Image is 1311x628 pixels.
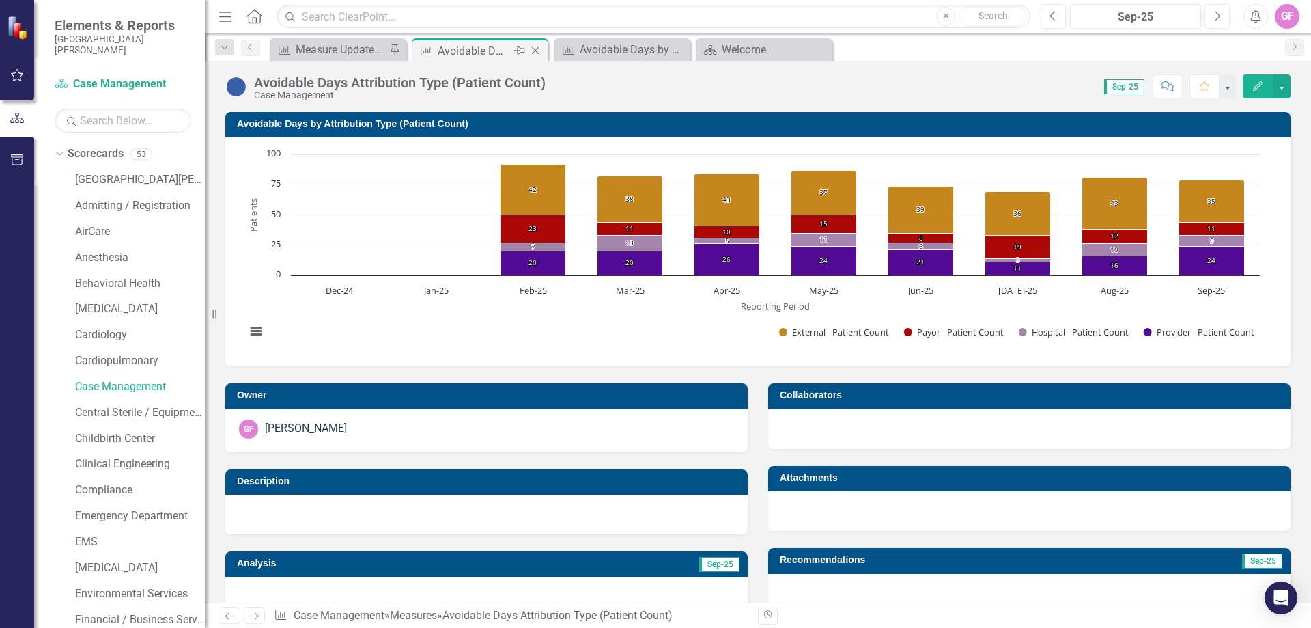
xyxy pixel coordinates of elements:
a: [MEDICAL_DATA] [75,301,205,317]
g: External - Patient Count, bar series 1 of 4 with 10 bars. [339,165,1245,236]
path: May-25, 11. Hospital - Patient Count. [791,234,857,247]
path: Jun-25, 21. Provider - Patient Count. [888,250,954,276]
path: Feb-25, 7. Hospital - Patient Count. [501,243,566,251]
text: 38 [625,194,634,204]
a: Scorecards [68,146,124,162]
text: 35 [1207,196,1215,206]
text: 7 [531,242,535,251]
text: Sep-25 [1198,284,1225,297]
path: Apr-25, 10. Payor - Patient Count. [694,226,760,238]
path: May-25, 24. Provider - Patient Count. [791,247,857,276]
div: Avoidable Days by Encounter Type [580,41,687,58]
path: May-25, 15. Payor - Patient Count. [791,215,857,234]
text: 5 [725,236,729,245]
div: 53 [130,148,152,160]
text: Jan-25 [423,284,449,297]
text: Aug-25 [1101,284,1129,297]
text: 50 [271,208,281,220]
div: [PERSON_NAME] [265,421,347,437]
path: Feb-25, 42. External - Patient Count. [501,165,566,215]
text: 8 [919,233,923,243]
a: Childbirth Center [75,431,205,447]
a: Cardiopulmonary [75,353,205,369]
button: GF [1275,4,1299,29]
text: 43 [722,195,731,204]
text: 9 [1210,236,1214,245]
text: 36 [1013,208,1021,218]
path: Jun-25, 6. Hospital - Patient Count. [888,243,954,250]
text: 19 [1013,242,1021,251]
path: Mar-25, 38. External - Patient Count. [597,176,663,223]
text: 21 [916,257,925,267]
path: Jul-25, 3. Hospital - Patient Count. [985,259,1051,262]
text: Reporting Period [741,300,810,312]
a: EMS [75,534,205,550]
path: Aug-25, 12. Payor - Patient Count. [1082,230,1148,244]
text: 3 [1016,255,1020,264]
text: 25 [271,238,281,250]
button: Search [959,7,1027,26]
text: [DATE]-25 [998,284,1037,297]
path: Jun-25, 8. Payor - Patient Count. [888,234,954,243]
span: Sep-25 [1104,79,1144,94]
path: Jul-25, 19. Payor - Patient Count. [985,236,1051,259]
path: Jul-25, 11. Provider - Patient Count. [985,262,1051,276]
div: Avoidable Days Attribution Type (Patient Count) [438,42,511,59]
div: Case Management [254,90,546,100]
div: Avoidable Days Attribution Type (Patient Count) [254,75,546,90]
div: Open Intercom Messenger [1265,582,1297,614]
div: Avoidable Days Attribution Type (Patient Count) [442,609,673,622]
span: Sep-25 [699,557,739,572]
a: Compliance [75,482,205,498]
small: [GEOGRAPHIC_DATA][PERSON_NAME] [55,33,191,56]
text: 6 [919,241,923,251]
text: 20 [528,258,537,267]
div: Sep-25 [1075,9,1196,25]
button: Show Hospital - Patient Count [1019,326,1129,338]
text: 100 [266,147,281,159]
text: 13 [625,238,634,247]
span: Sep-25 [1242,554,1282,569]
a: Case Management [55,77,191,92]
button: Show Provider - Patient Count [1144,326,1254,338]
img: ClearPoint Strategy [7,15,31,40]
text: 11 [819,234,828,244]
text: Feb-25 [520,284,547,297]
path: Apr-25, 26. Provider - Patient Count. [694,244,760,276]
button: View chart menu, Chart [246,322,266,341]
path: Aug-25, 10. Hospital - Patient Count. [1082,244,1148,256]
a: Measure Update Report [273,41,386,58]
text: Jun-25 [907,284,933,297]
div: Chart. Highcharts interactive chart. [239,148,1277,353]
text: 42 [528,185,537,194]
button: Sep-25 [1070,4,1201,29]
button: Show External - Patient Count [779,326,889,338]
div: Measure Update Report [296,41,386,58]
a: Cardiology [75,327,205,343]
text: 39 [916,204,925,214]
path: Aug-25, 43. External - Patient Count. [1082,178,1148,230]
img: No Information [225,76,247,98]
a: Case Management [294,609,384,622]
h3: Collaborators [780,390,1284,400]
path: Apr-25, 5. Hospital - Patient Count. [694,238,760,244]
text: 11 [625,223,634,233]
text: 20 [625,258,634,267]
h3: Recommendations [780,555,1118,565]
text: 75 [271,177,281,189]
a: Environmental Services [75,586,205,602]
path: Apr-25, 43. External - Patient Count. [694,174,760,226]
span: Search [978,10,1008,21]
div: GF [239,420,258,439]
h3: Attachments [780,473,1284,483]
h3: Avoidable Days by Attribution Type (Patient Count) [237,119,1284,129]
text: 12 [1110,231,1118,241]
button: Show Payor - Patient Count [904,326,1004,338]
g: Provider - Patient Count, bar series 4 of 4 with 10 bars. [339,244,1245,276]
path: Mar-25, 11. Payor - Patient Count. [597,223,663,236]
path: Sep-25, 9. Hospital - Patient Count. [1179,236,1245,247]
path: May-25, 37. External - Patient Count. [791,171,857,215]
text: 0 [276,268,281,280]
text: 23 [528,223,537,233]
a: AirCare [75,224,205,240]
